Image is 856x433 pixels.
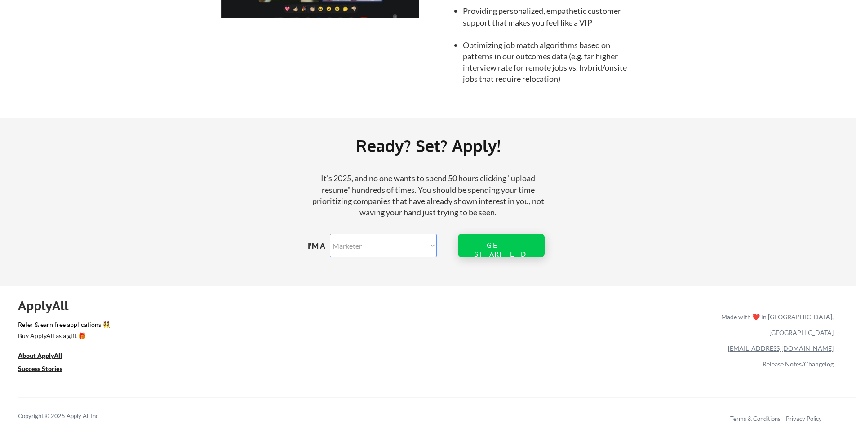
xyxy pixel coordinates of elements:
li: Optimizing job match algorithms based on patterns in our outcomes data (e.g. far higher interview... [463,40,637,85]
a: Release Notes/Changelog [763,360,834,368]
a: Refer & earn free applications 👯‍♀️ [18,321,533,331]
li: Providing personalized, empathetic customer support that makes you feel like a VIP [463,5,637,28]
a: About ApplyAll [18,351,75,362]
div: Buy ApplyAll as a gift 🎁 [18,333,108,339]
div: Ready? Set? Apply! [126,133,730,159]
a: Terms & Conditions [730,415,781,422]
a: Privacy Policy [786,415,822,422]
a: [EMAIL_ADDRESS][DOMAIN_NAME] [728,344,834,352]
u: About ApplyAll [18,352,62,359]
div: I'M A [308,241,332,251]
div: Made with ❤️ in [GEOGRAPHIC_DATA], [GEOGRAPHIC_DATA] [718,309,834,340]
div: GET STARTED [472,241,530,258]
a: Success Stories [18,364,75,375]
div: ApplyAll [18,298,79,313]
div: It's 2025, and no one wants to spend 50 hours clicking "upload resume" hundreds of times. You sho... [308,173,548,218]
a: Buy ApplyAll as a gift 🎁 [18,331,108,342]
u: Success Stories [18,365,62,372]
div: Copyright © 2025 Apply All Inc [18,412,121,421]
